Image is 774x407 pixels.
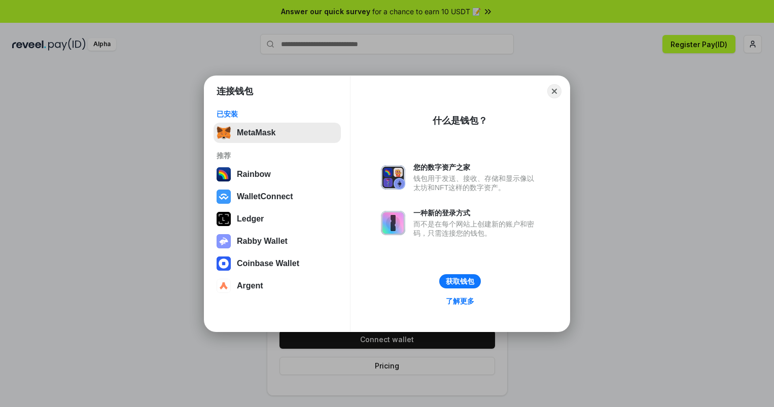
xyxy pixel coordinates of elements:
a: 了解更多 [440,294,480,308]
div: 一种新的登录方式 [413,208,539,217]
button: Argent [214,276,341,296]
img: svg+xml,%3Csvg%20xmlns%3D%22http%3A%2F%2Fwww.w3.org%2F2000%2Fsvg%22%20fill%3D%22none%22%20viewBox... [381,211,405,235]
div: 推荐 [217,151,338,160]
div: 了解更多 [446,297,474,306]
img: svg+xml,%3Csvg%20width%3D%22120%22%20height%3D%22120%22%20viewBox%3D%220%200%20120%20120%22%20fil... [217,167,231,181]
img: svg+xml,%3Csvg%20width%3D%2228%22%20height%3D%2228%22%20viewBox%3D%220%200%2028%2028%22%20fill%3D... [217,256,231,271]
button: MetaMask [214,123,341,143]
button: Rabby Wallet [214,231,341,251]
button: Coinbase Wallet [214,253,341,274]
div: 而不是在每个网站上创建新的账户和密码，只需连接您的钱包。 [413,219,539,238]
div: Coinbase Wallet [237,259,299,268]
img: svg+xml,%3Csvg%20fill%3D%22none%22%20height%3D%2233%22%20viewBox%3D%220%200%2035%2033%22%20width%... [217,126,231,140]
div: 已安装 [217,109,338,119]
button: Close [547,84,561,98]
button: Ledger [214,209,341,229]
button: WalletConnect [214,187,341,207]
div: Rabby Wallet [237,237,288,246]
button: 获取钱包 [439,274,481,288]
img: svg+xml,%3Csvg%20xmlns%3D%22http%3A%2F%2Fwww.w3.org%2F2000%2Fsvg%22%20fill%3D%22none%22%20viewBox... [217,234,231,248]
div: Ledger [237,214,264,224]
div: Rainbow [237,170,271,179]
button: Rainbow [214,164,341,184]
div: Argent [237,281,263,290]
div: 您的数字资产之家 [413,163,539,172]
img: svg+xml,%3Csvg%20width%3D%2228%22%20height%3D%2228%22%20viewBox%3D%220%200%2028%2028%22%20fill%3D... [217,279,231,293]
img: svg+xml,%3Csvg%20xmlns%3D%22http%3A%2F%2Fwww.w3.org%2F2000%2Fsvg%22%20width%3D%2228%22%20height%3... [217,212,231,226]
div: MetaMask [237,128,275,137]
div: 钱包用于发送、接收、存储和显示像以太坊和NFT这样的数字资产。 [413,174,539,192]
div: 获取钱包 [446,277,474,286]
h1: 连接钱包 [217,85,253,97]
div: WalletConnect [237,192,293,201]
img: svg+xml,%3Csvg%20xmlns%3D%22http%3A%2F%2Fwww.w3.org%2F2000%2Fsvg%22%20fill%3D%22none%22%20viewBox... [381,165,405,190]
div: 什么是钱包？ [433,115,487,127]
img: svg+xml,%3Csvg%20width%3D%2228%22%20height%3D%2228%22%20viewBox%3D%220%200%2028%2028%22%20fill%3D... [217,190,231,204]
